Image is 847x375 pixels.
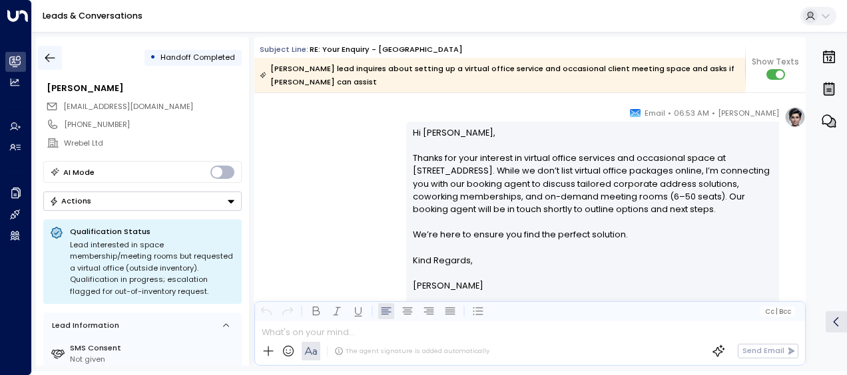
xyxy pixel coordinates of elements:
[70,226,235,237] p: Qualification Status
[150,48,156,67] div: •
[752,56,799,68] span: Show Texts
[260,44,308,55] span: Subject Line:
[70,239,235,298] div: Lead interested in space membership/meeting rooms but requested a virtual office (outside invento...
[63,166,95,179] div: AI Mode
[160,52,235,62] span: Handoff Completed
[645,106,665,120] span: Email
[674,106,709,120] span: 06:53 AM
[334,346,489,356] div: The agent signature is added automatically
[43,191,242,211] div: Button group with a nested menu
[784,106,806,128] img: profile-logo.png
[668,106,671,120] span: •
[63,101,193,112] span: [EMAIL_ADDRESS][DOMAIN_NAME]
[63,101,193,112] span: brendon@furnify.co.uk
[70,342,237,354] label: SMS Consent
[43,10,142,21] a: Leads & Conversations
[310,44,463,55] div: RE: Your enquiry - [GEOGRAPHIC_DATA]
[718,106,779,120] span: [PERSON_NAME]
[413,279,483,292] span: [PERSON_NAME]
[258,303,274,319] button: Undo
[776,308,778,315] span: |
[280,303,296,319] button: Redo
[48,320,119,331] div: Lead Information
[765,308,791,315] span: Cc Bcc
[43,191,242,211] button: Actions
[47,82,241,94] div: [PERSON_NAME]
[260,62,738,88] div: [PERSON_NAME] lead inquires about setting up a virtual office service and occasional client meeti...
[760,307,795,316] button: Cc|Bcc
[64,119,241,130] div: [PHONE_NUMBER]
[413,126,773,254] p: Hi [PERSON_NAME], Thanks for your interest in virtual office services and occasional space at [ST...
[64,138,241,149] div: Wrebel Ltd
[413,254,473,267] span: Kind Regards,
[49,196,91,205] div: Actions
[70,354,237,365] div: Not given
[712,106,715,120] span: •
